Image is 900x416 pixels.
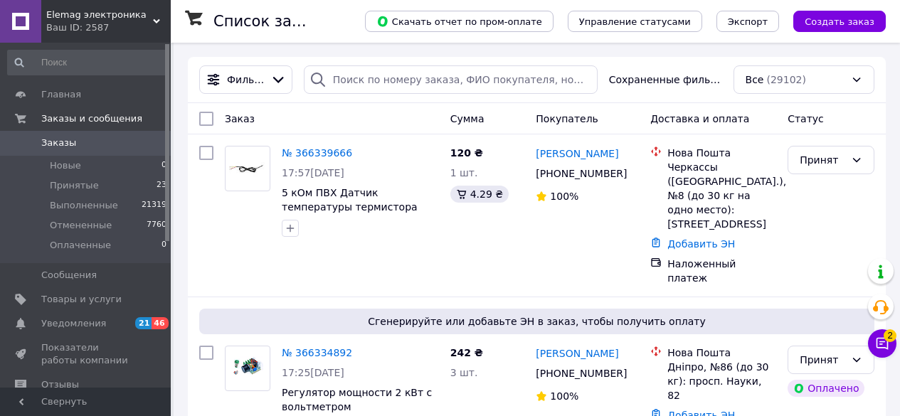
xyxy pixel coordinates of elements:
[282,387,432,412] a: Регулятор мощности 2 кВт c вольтметром
[536,168,627,179] span: [PHONE_NUMBER]
[205,314,869,329] span: Сгенерируйте или добавьте ЭН в заказ, чтобы получить оплату
[536,368,627,379] span: [PHONE_NUMBER]
[152,317,168,329] span: 46
[50,159,81,172] span: Новые
[226,159,270,178] img: Фото товару
[41,293,122,306] span: Товары и услуги
[41,88,81,101] span: Главная
[282,167,344,178] span: 17:57[DATE]
[282,347,352,358] a: № 366334892
[41,137,76,149] span: Заказы
[667,146,776,160] div: Нова Пошта
[304,65,598,94] input: Поиск по номеру заказа, ФИО покупателя, номеру телефона, Email, номеру накладной
[450,147,483,159] span: 120 ₴
[450,367,478,378] span: 3 шт.
[667,360,776,402] div: Дніпро, №86 (до 30 кг): просп. Науки, 82
[226,354,270,383] img: Фото товару
[162,159,166,172] span: 0
[50,179,99,192] span: Принятые
[536,146,618,161] a: [PERSON_NAME]
[716,11,779,32] button: Экспорт
[41,269,97,282] span: Сообщения
[41,317,106,330] span: Уведомления
[536,113,598,124] span: Покупатель
[766,74,805,85] span: (29102)
[50,239,111,252] span: Оплаченные
[41,378,79,391] span: Отзывы
[609,73,722,87] span: Сохраненные фильтры:
[450,347,483,358] span: 242 ₴
[41,341,132,367] span: Показатели работы компании
[46,21,171,34] div: Ваш ID: 2587
[650,113,749,124] span: Доставка и оплата
[282,187,418,241] a: 5 кОм ПВХ Датчик температуры термистора NTC водонепроницаем 1 метр
[450,186,509,203] div: 4.29 ₴
[800,352,845,368] div: Принят
[376,15,542,28] span: Скачать отчет по пром-оплате
[579,16,691,27] span: Управление статусами
[868,329,896,358] button: Чат с покупателем2
[225,113,255,124] span: Заказ
[157,179,166,192] span: 23
[793,11,886,32] button: Создать заказ
[282,147,352,159] a: № 366339666
[800,152,845,168] div: Принят
[550,191,578,202] span: 100%
[213,13,336,30] h1: Список заказов
[50,219,112,232] span: Отмененные
[142,199,166,212] span: 21319
[667,238,735,250] a: Добавить ЭН
[227,73,265,87] span: Фильтры
[365,11,554,32] button: Скачать отчет по пром-оплате
[450,167,478,178] span: 1 шт.
[282,367,344,378] span: 17:25[DATE]
[779,15,886,26] a: Создать заказ
[50,199,118,212] span: Выполненные
[7,50,168,75] input: Поиск
[536,346,618,361] a: [PERSON_NAME]
[225,146,270,191] a: Фото товару
[728,16,768,27] span: Экспорт
[225,346,270,391] a: Фото товару
[46,9,153,21] span: Elemag электроника
[788,380,864,397] div: Оплачено
[746,73,764,87] span: Все
[667,257,776,285] div: Наложенный платеж
[162,239,166,252] span: 0
[568,11,702,32] button: Управление статусами
[147,219,166,232] span: 7760
[135,317,152,329] span: 21
[788,113,824,124] span: Статус
[550,390,578,402] span: 100%
[667,346,776,360] div: Нова Пошта
[667,160,776,231] div: Черкассы ([GEOGRAPHIC_DATA].), №8 (до 30 кг на одно место): [STREET_ADDRESS]
[450,113,485,124] span: Сумма
[41,112,142,125] span: Заказы и сообщения
[884,329,896,342] span: 2
[805,16,874,27] span: Создать заказ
